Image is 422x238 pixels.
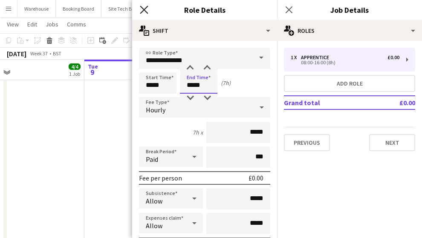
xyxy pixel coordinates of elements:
[28,50,49,57] span: Week 37
[369,134,415,151] button: Next
[88,63,98,70] span: Tue
[146,221,162,230] span: Allow
[69,63,81,70] span: 4/4
[146,155,158,163] span: Paid
[132,20,277,41] div: Shift
[27,20,37,28] span: Edit
[193,129,203,136] div: 7h x
[64,19,90,30] a: Comms
[284,134,330,151] button: Previous
[56,0,101,17] button: Booking Board
[221,79,231,87] div: (7h)
[291,60,399,65] div: 08:00-16:00 (8h)
[375,96,415,109] td: £0.00
[101,0,156,17] button: Site Tech Bookings
[87,67,98,77] span: 9
[387,54,399,60] div: £0.00
[301,54,332,60] div: Apprentice
[277,20,422,41] div: Roles
[139,174,182,182] div: Fee per person
[291,54,301,60] div: 1 x
[284,75,415,92] button: Add role
[7,49,26,58] div: [DATE]
[249,174,263,182] div: £0.00
[146,197,162,205] span: Allow
[132,4,277,15] h3: Role Details
[67,20,86,28] span: Comms
[146,106,165,114] span: Hourly
[3,19,22,30] a: View
[17,0,56,17] button: Warehouse
[284,96,375,109] td: Grand total
[53,50,61,57] div: BST
[277,4,422,15] h3: Job Details
[24,19,40,30] a: Edit
[7,20,19,28] span: View
[46,20,58,28] span: Jobs
[69,71,80,77] div: 1 Job
[42,19,62,30] a: Jobs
